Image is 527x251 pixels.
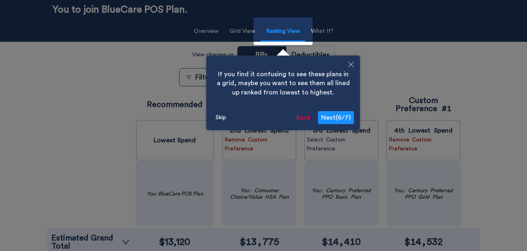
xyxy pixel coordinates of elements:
button: Next [318,111,354,124]
div: If you find it confusing to see these plans in a grid, maybe you want to see them all lined up ra... [212,62,354,105]
button: Back [293,111,314,124]
span: Next ( 6 / 7 ) [321,114,351,121]
button: Skip [212,112,229,124]
button: Close [342,56,360,75]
